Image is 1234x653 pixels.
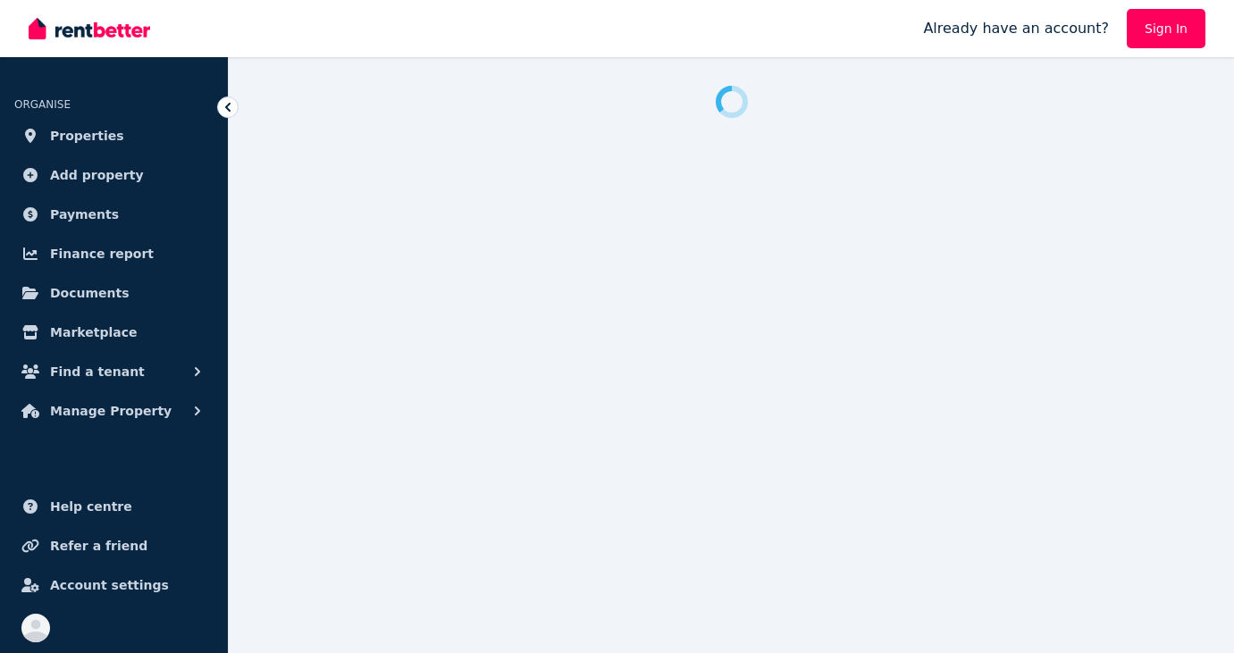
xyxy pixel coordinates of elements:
[14,314,214,350] a: Marketplace
[14,489,214,524] a: Help centre
[14,236,214,272] a: Finance report
[50,574,169,596] span: Account settings
[50,164,144,186] span: Add property
[29,15,150,42] img: RentBetter
[50,282,130,304] span: Documents
[50,322,137,343] span: Marketplace
[14,528,214,564] a: Refer a friend
[50,361,145,382] span: Find a tenant
[50,243,154,264] span: Finance report
[14,393,214,429] button: Manage Property
[50,496,132,517] span: Help centre
[14,98,71,111] span: ORGANISE
[14,118,214,154] a: Properties
[923,18,1109,39] span: Already have an account?
[50,204,119,225] span: Payments
[50,535,147,557] span: Refer a friend
[14,275,214,311] a: Documents
[14,197,214,232] a: Payments
[1127,9,1205,48] a: Sign In
[14,567,214,603] a: Account settings
[50,125,124,147] span: Properties
[14,354,214,389] button: Find a tenant
[14,157,214,193] a: Add property
[50,400,172,422] span: Manage Property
